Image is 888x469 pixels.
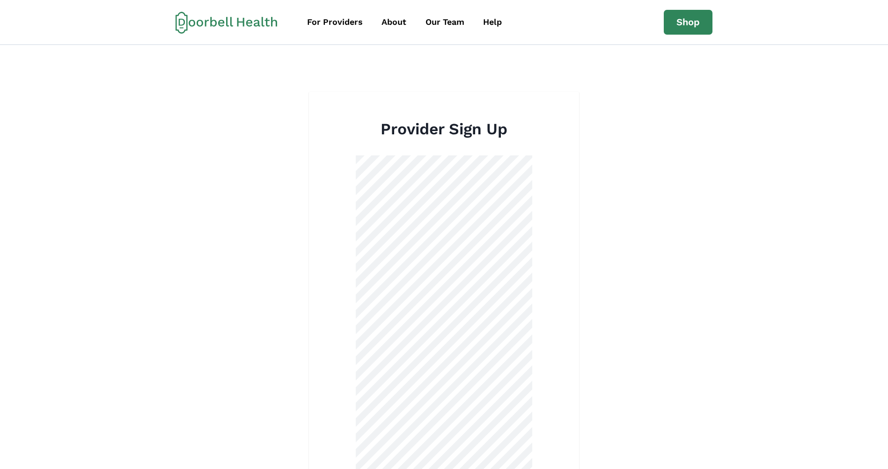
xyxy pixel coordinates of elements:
[299,12,371,33] a: For Providers
[356,120,532,139] h2: Provider Sign Up
[307,16,363,29] div: For Providers
[475,12,510,33] a: Help
[483,16,502,29] div: Help
[373,12,415,33] a: About
[664,10,712,35] a: Shop
[426,16,464,29] div: Our Team
[417,12,473,33] a: Our Team
[382,16,406,29] div: About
